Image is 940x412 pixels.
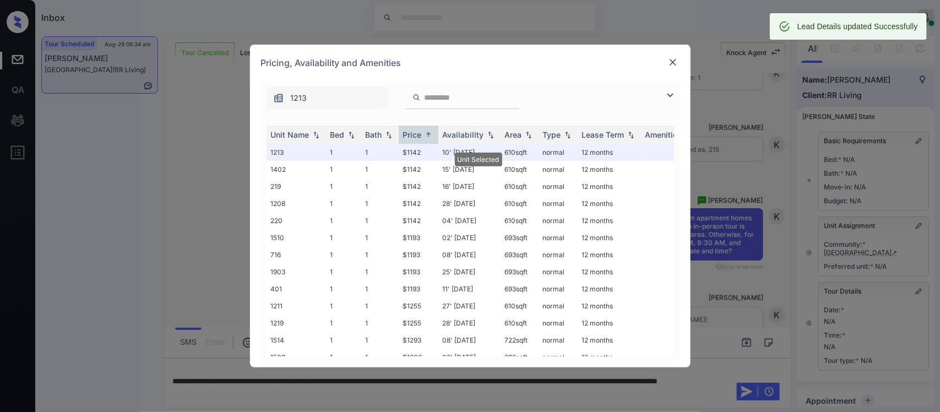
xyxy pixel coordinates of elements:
[267,263,326,280] td: 1903
[501,161,539,178] td: 610 sqft
[399,195,438,212] td: $1142
[326,246,361,263] td: 1
[291,92,307,104] span: 1213
[326,161,361,178] td: 1
[539,246,578,263] td: normal
[667,57,678,68] img: close
[361,297,399,315] td: 1
[501,195,539,212] td: 610 sqft
[578,349,641,366] td: 12 months
[399,246,438,263] td: $1193
[438,246,501,263] td: 08' [DATE]
[383,131,394,139] img: sorting
[326,315,361,332] td: 1
[438,161,501,178] td: 15' [DATE]
[326,212,361,229] td: 1
[438,349,501,366] td: 03' [DATE]
[267,332,326,349] td: 1514
[361,332,399,349] td: 1
[399,349,438,366] td: $1306
[330,130,345,139] div: Bed
[539,315,578,332] td: normal
[539,297,578,315] td: normal
[311,131,322,139] img: sorting
[797,17,918,36] div: Lead Details updated Successfully
[267,195,326,212] td: 1208
[273,93,284,104] img: icon-zuma
[539,161,578,178] td: normal
[361,246,399,263] td: 1
[501,297,539,315] td: 610 sqft
[578,332,641,349] td: 12 months
[539,280,578,297] td: normal
[361,315,399,332] td: 1
[578,280,641,297] td: 12 months
[361,263,399,280] td: 1
[543,130,561,139] div: Type
[501,212,539,229] td: 610 sqft
[578,212,641,229] td: 12 months
[501,263,539,280] td: 693 sqft
[326,280,361,297] td: 1
[539,195,578,212] td: normal
[539,178,578,195] td: normal
[443,130,484,139] div: Availability
[399,212,438,229] td: $1142
[501,332,539,349] td: 722 sqft
[578,161,641,178] td: 12 months
[578,263,641,280] td: 12 months
[438,280,501,297] td: 11' [DATE]
[438,263,501,280] td: 25' [DATE]
[539,144,578,161] td: normal
[399,178,438,195] td: $1142
[361,349,399,366] td: 1
[403,130,422,139] div: Price
[539,263,578,280] td: normal
[399,297,438,315] td: $1255
[326,178,361,195] td: 1
[505,130,522,139] div: Area
[361,178,399,195] td: 1
[399,332,438,349] td: $1293
[438,297,501,315] td: 27' [DATE]
[346,131,357,139] img: sorting
[361,195,399,212] td: 1
[423,131,434,139] img: sorting
[271,130,309,139] div: Unit Name
[326,195,361,212] td: 1
[501,144,539,161] td: 610 sqft
[578,229,641,246] td: 12 months
[326,144,361,161] td: 1
[267,246,326,263] td: 716
[485,131,496,139] img: sorting
[267,178,326,195] td: 219
[539,229,578,246] td: normal
[326,332,361,349] td: 1
[399,263,438,280] td: $1193
[501,229,539,246] td: 693 sqft
[438,195,501,212] td: 28' [DATE]
[267,161,326,178] td: 1402
[326,349,361,366] td: 1
[438,212,501,229] td: 04' [DATE]
[438,332,501,349] td: 08' [DATE]
[361,212,399,229] td: 1
[361,280,399,297] td: 1
[562,131,573,139] img: sorting
[582,130,624,139] div: Lease Term
[438,229,501,246] td: 02' [DATE]
[523,131,534,139] img: sorting
[267,349,326,366] td: 1509
[578,195,641,212] td: 12 months
[361,144,399,161] td: 1
[578,297,641,315] td: 12 months
[438,178,501,195] td: 16' [DATE]
[539,212,578,229] td: normal
[501,315,539,332] td: 610 sqft
[501,349,539,366] td: 693 sqft
[501,178,539,195] td: 610 sqft
[399,280,438,297] td: $1193
[267,315,326,332] td: 1219
[399,315,438,332] td: $1255
[399,144,438,161] td: $1142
